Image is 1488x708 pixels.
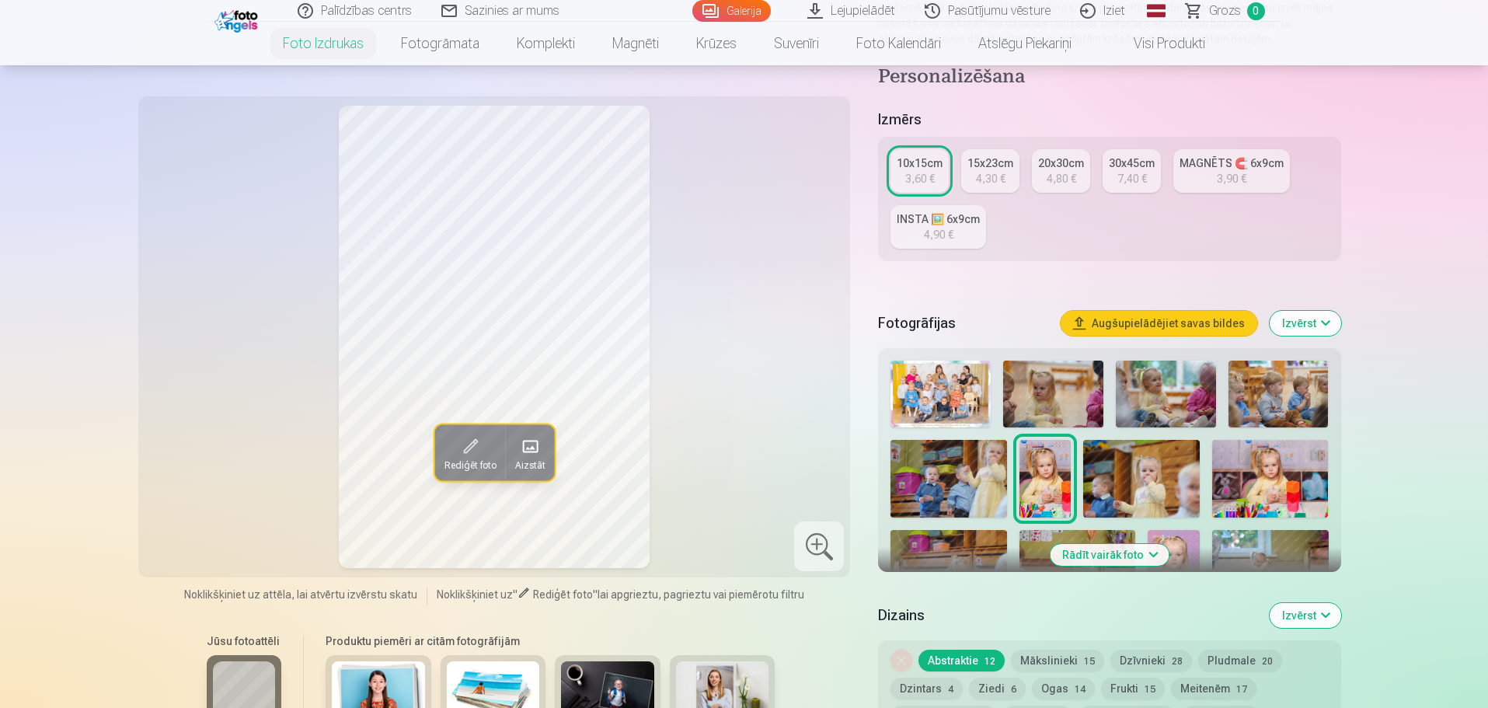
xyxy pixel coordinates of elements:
[1236,684,1247,695] span: 17
[948,684,953,695] span: 4
[1047,171,1076,187] div: 4,80 €
[678,22,755,65] a: Krūzes
[1172,656,1183,667] span: 28
[878,605,1256,626] h5: Dizains
[1109,155,1155,171] div: 30x45cm
[184,587,417,602] span: Noklikšķiniet uz attēla, lai atvērtu izvērstu skatu
[444,459,496,471] span: Rediģēt foto
[960,22,1090,65] a: Atslēgu piekariņi
[514,459,545,471] span: Aizstāt
[593,588,598,601] span: "
[878,65,1340,90] h4: Personalizēšana
[594,22,678,65] a: Magnēti
[1117,171,1147,187] div: 7,40 €
[505,424,554,480] button: Aizstāt
[598,588,804,601] span: lai apgrieztu, pagrieztu vai piemērotu filtru
[1262,656,1273,667] span: 20
[890,205,986,249] a: INSTA 🖼️ 6x9cm4,90 €
[1171,678,1256,699] button: Meitenēm17
[533,588,593,601] span: Rediģēt foto
[264,22,382,65] a: Foto izdrukas
[1209,2,1241,20] span: Grozs
[1173,149,1290,193] a: MAGNĒTS 🧲 6x9cm3,90 €
[1075,684,1086,695] span: 14
[214,6,262,33] img: /fa1
[1145,684,1155,695] span: 15
[755,22,838,65] a: Suvenīri
[437,588,513,601] span: Noklikšķiniet uz
[961,149,1019,193] a: 15x23cm4,30 €
[1101,678,1165,699] button: Frukti15
[838,22,960,65] a: Foto kalendāri
[434,424,505,480] button: Rediģēt foto
[1038,155,1084,171] div: 20x30cm
[1180,155,1284,171] div: MAGNĒTS 🧲 6x9cm
[498,22,594,65] a: Komplekti
[918,650,1005,671] button: Abstraktie12
[969,678,1026,699] button: Ziedi6
[1090,22,1224,65] a: Visi produkti
[1247,2,1265,20] span: 0
[1032,678,1095,699] button: Ogas14
[1198,650,1282,671] button: Pludmale20
[382,22,498,65] a: Fotogrāmata
[984,656,995,667] span: 12
[207,633,281,649] h6: Jūsu fotoattēli
[976,171,1005,187] div: 4,30 €
[890,149,949,193] a: 10x15cm3,60 €
[897,155,943,171] div: 10x15cm
[878,109,1340,131] h5: Izmērs
[1270,603,1341,628] button: Izvērst
[897,211,980,227] div: INSTA 🖼️ 6x9cm
[967,155,1013,171] div: 15x23cm
[878,312,1047,334] h5: Fotogrāfijas
[1084,656,1095,667] span: 15
[1011,650,1104,671] button: Mākslinieki15
[1011,684,1016,695] span: 6
[1110,650,1192,671] button: Dzīvnieki28
[890,678,963,699] button: Dzintars4
[924,227,953,242] div: 4,90 €
[319,633,781,649] h6: Produktu piemēri ar citām fotogrāfijām
[1061,311,1257,336] button: Augšupielādējiet savas bildes
[1270,311,1341,336] button: Izvērst
[513,588,517,601] span: "
[1032,149,1090,193] a: 20x30cm4,80 €
[905,171,935,187] div: 3,60 €
[1103,149,1161,193] a: 30x45cm7,40 €
[1050,544,1169,566] button: Rādīt vairāk foto
[1217,171,1246,187] div: 3,90 €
